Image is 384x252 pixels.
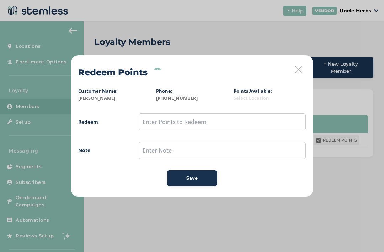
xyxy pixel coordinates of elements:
[156,95,228,102] label: [PHONE_NUMBER]
[78,95,150,102] label: [PERSON_NAME]
[186,175,198,182] span: Save
[234,95,306,102] label: Select Location
[139,142,306,159] input: Enter Note
[139,113,306,130] input: Enter Points to Redeem
[78,66,148,79] h2: Redeem Points
[348,218,384,252] iframe: Chat Widget
[156,88,172,94] label: Phone:
[78,88,118,94] label: Customer Name:
[234,88,272,94] label: Points Available:
[78,146,124,154] label: Note
[78,118,124,125] label: Redeem
[167,170,217,186] button: Save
